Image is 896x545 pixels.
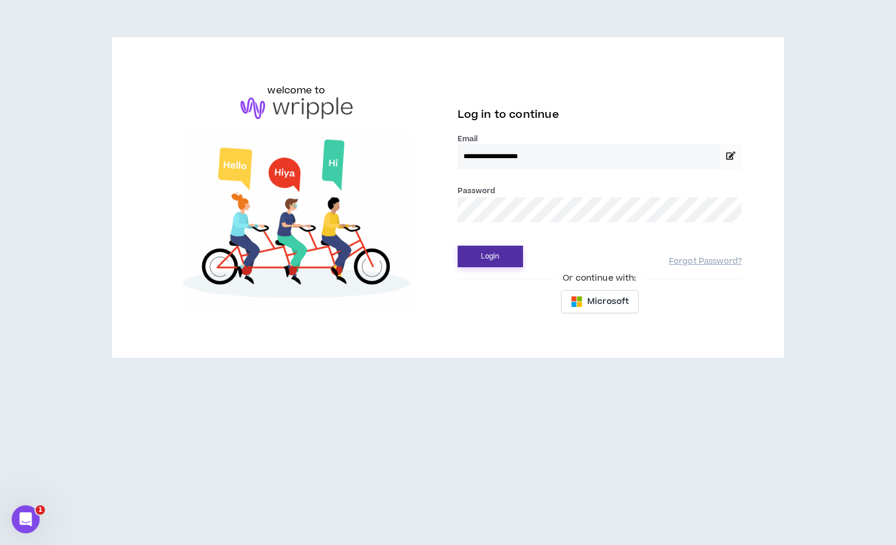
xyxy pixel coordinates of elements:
[458,107,559,122] span: Log in to continue
[587,295,629,308] span: Microsoft
[154,131,439,312] img: Welcome to Wripple
[458,246,523,267] button: Login
[555,272,644,285] span: Or continue with:
[36,505,45,515] span: 1
[12,505,40,533] iframe: Intercom live chat
[458,186,496,196] label: Password
[458,134,742,144] label: Email
[240,97,353,120] img: logo-brand.png
[561,290,639,313] button: Microsoft
[267,83,325,97] h6: welcome to
[669,256,742,267] a: Forgot Password?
